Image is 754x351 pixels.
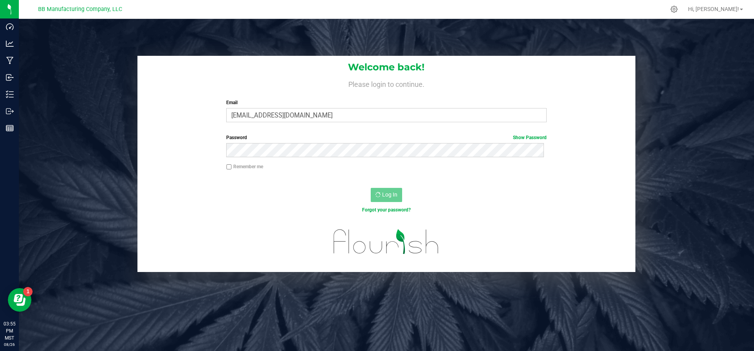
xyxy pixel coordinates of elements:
[6,107,14,115] inline-svg: Outbound
[6,57,14,64] inline-svg: Manufacturing
[226,99,546,106] label: Email
[6,40,14,48] inline-svg: Analytics
[513,135,547,140] a: Show Password
[6,90,14,98] inline-svg: Inventory
[4,320,15,342] p: 03:55 PM MST
[226,164,232,170] input: Remember me
[23,287,33,296] iframe: Resource center unread badge
[382,191,397,198] span: Log In
[362,207,411,213] a: Forgot your password?
[38,6,122,13] span: BB Manufacturing Company, LLC
[688,6,739,12] span: Hi, [PERSON_NAME]!
[4,342,15,347] p: 08/26
[6,23,14,31] inline-svg: Dashboard
[137,62,635,72] h1: Welcome back!
[226,135,247,140] span: Password
[669,6,679,13] div: Manage settings
[137,79,635,88] h4: Please login to continue.
[8,288,31,312] iframe: Resource center
[324,222,448,262] img: flourish_logo.svg
[6,124,14,132] inline-svg: Reports
[226,163,263,170] label: Remember me
[371,188,402,202] button: Log In
[6,74,14,81] inline-svg: Inbound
